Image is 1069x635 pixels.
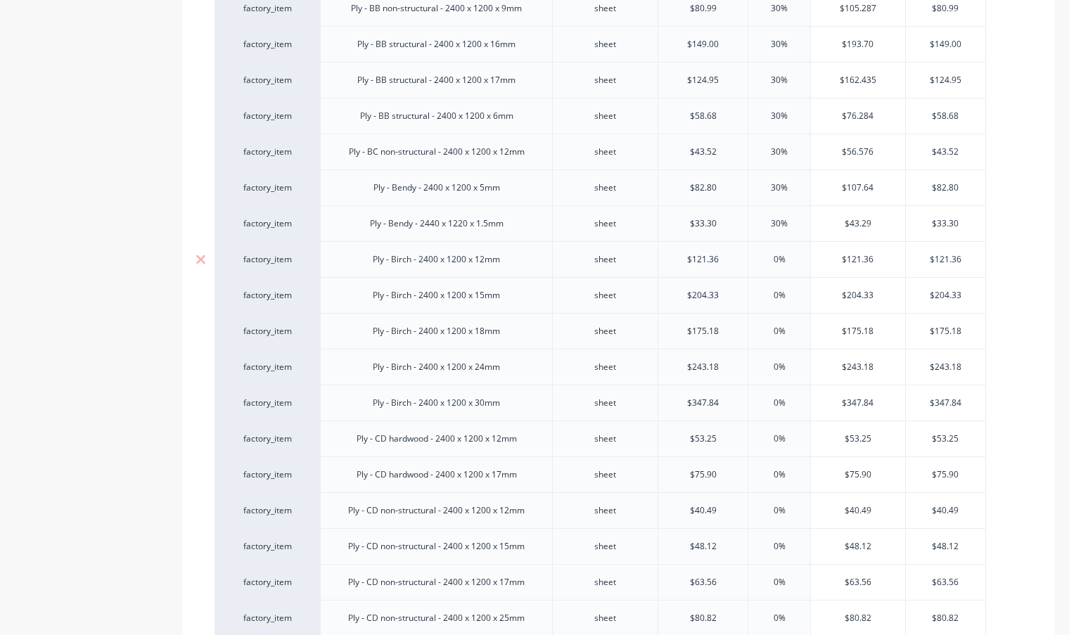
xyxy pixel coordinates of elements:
[744,27,814,62] div: 30%
[229,38,306,51] div: factory_item
[906,134,985,169] div: $43.52
[906,278,985,313] div: $204.33
[215,456,986,492] div: factory_itemPly - CD hardwood - 2400 x 1200 x 17mmsheet$75.900%$75.90$75.90
[215,169,986,205] div: factory_itemPly - Bendy - 2400 x 1200 x 5mmsheet$82.8030%$107.64$82.80
[229,612,306,624] div: factory_item
[811,385,905,421] div: $347.84
[229,432,306,445] div: factory_item
[811,206,905,241] div: $43.29
[570,358,641,376] div: sheet
[570,286,641,304] div: sheet
[811,421,905,456] div: $53.25
[658,278,748,313] div: $204.33
[362,179,511,197] div: Ply - Bendy - 2400 x 1200 x 5mm
[811,457,905,492] div: $75.90
[906,421,985,456] div: $53.25
[337,501,536,520] div: Ply - CD non-structural - 2400 x 1200 x 12mm
[811,134,905,169] div: $56.576
[215,26,986,62] div: factory_itemPly - BB structural - 2400 x 1200 x 16mmsheet$149.0030%$193.70$149.00
[811,242,905,277] div: $121.36
[229,110,306,122] div: factory_item
[658,63,748,98] div: $124.95
[658,206,748,241] div: $33.30
[570,430,641,448] div: sheet
[345,466,528,484] div: Ply - CD hardwood - 2400 x 1200 x 17mm
[906,349,985,385] div: $243.18
[215,241,986,277] div: factory_itemPly - Birch - 2400 x 1200 x 12mmsheet$121.360%$121.36$121.36
[744,421,814,456] div: 0%
[215,421,986,456] div: factory_itemPly - CD hardwood - 2400 x 1200 x 12mmsheet$53.250%$53.25$53.25
[229,181,306,194] div: factory_item
[811,529,905,564] div: $48.12
[229,146,306,158] div: factory_item
[811,565,905,600] div: $63.56
[906,385,985,421] div: $347.84
[658,349,748,385] div: $243.18
[349,107,525,125] div: Ply - BB structural - 2400 x 1200 x 6mm
[229,253,306,266] div: factory_item
[906,457,985,492] div: $75.90
[215,492,986,528] div: factory_itemPly - CD non-structural - 2400 x 1200 x 12mmsheet$40.490%$40.49$40.49
[658,385,748,421] div: $347.84
[811,98,905,134] div: $76.284
[570,466,641,484] div: sheet
[570,35,641,53] div: sheet
[229,2,306,15] div: factory_item
[229,397,306,409] div: factory_item
[658,134,748,169] div: $43.52
[658,242,748,277] div: $121.36
[215,205,986,241] div: factory_itemPly - Bendy - 2440 x 1220 x 1.5mmsheet$33.30$43.29$33.30
[570,501,641,520] div: sheet
[906,242,985,277] div: $121.36
[811,27,905,62] div: $193.70
[906,170,985,205] div: $82.80
[229,325,306,338] div: factory_item
[744,529,814,564] div: 0%
[346,71,527,89] div: Ply - BB structural - 2400 x 1200 x 17mm
[337,609,536,627] div: Ply - CD non-structural - 2400 x 1200 x 25mm
[361,322,511,340] div: Ply - Birch - 2400 x 1200 x 18mm
[229,289,306,302] div: factory_item
[229,361,306,373] div: factory_item
[361,250,511,269] div: Ply - Birch - 2400 x 1200 x 12mm
[744,170,814,205] div: 30%
[570,179,641,197] div: sheet
[570,322,641,340] div: sheet
[215,349,986,385] div: factory_itemPly - Birch - 2400 x 1200 x 24mmsheet$243.180%$243.18$243.18
[346,35,527,53] div: Ply - BB structural - 2400 x 1200 x 16mm
[215,385,986,421] div: factory_itemPly - Birch - 2400 x 1200 x 30mmsheet$347.840%$347.84$347.84
[570,143,641,161] div: sheet
[744,493,814,528] div: 0%
[906,493,985,528] div: $40.49
[744,242,814,277] div: 0%
[811,493,905,528] div: $40.49
[337,537,536,556] div: Ply - CD non-structural - 2400 x 1200 x 15mm
[658,98,748,134] div: $58.68
[658,421,748,456] div: $53.25
[229,217,306,230] div: factory_item
[811,278,905,313] div: $204.33
[658,457,748,492] div: $75.90
[811,349,905,385] div: $243.18
[570,537,641,556] div: sheet
[570,394,641,412] div: sheet
[229,540,306,553] div: factory_item
[658,493,748,528] div: $40.49
[744,217,814,230] input: ?
[215,277,986,313] div: factory_itemPly - Birch - 2400 x 1200 x 15mmsheet$204.330%$204.33$204.33
[744,314,814,349] div: 0%
[338,143,536,161] div: Ply - BC non-structural - 2400 x 1200 x 12mm
[906,98,985,134] div: $58.68
[229,504,306,517] div: factory_item
[906,529,985,564] div: $48.12
[361,394,511,412] div: Ply - Birch - 2400 x 1200 x 30mm
[658,170,748,205] div: $82.80
[215,313,986,349] div: factory_itemPly - Birch - 2400 x 1200 x 18mmsheet$175.180%$175.18$175.18
[570,107,641,125] div: sheet
[229,576,306,589] div: factory_item
[215,62,986,98] div: factory_itemPly - BB structural - 2400 x 1200 x 17mmsheet$124.9530%$162.435$124.95
[359,214,515,233] div: Ply - Bendy - 2440 x 1220 x 1.5mm
[570,250,641,269] div: sheet
[570,609,641,627] div: sheet
[811,314,905,349] div: $175.18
